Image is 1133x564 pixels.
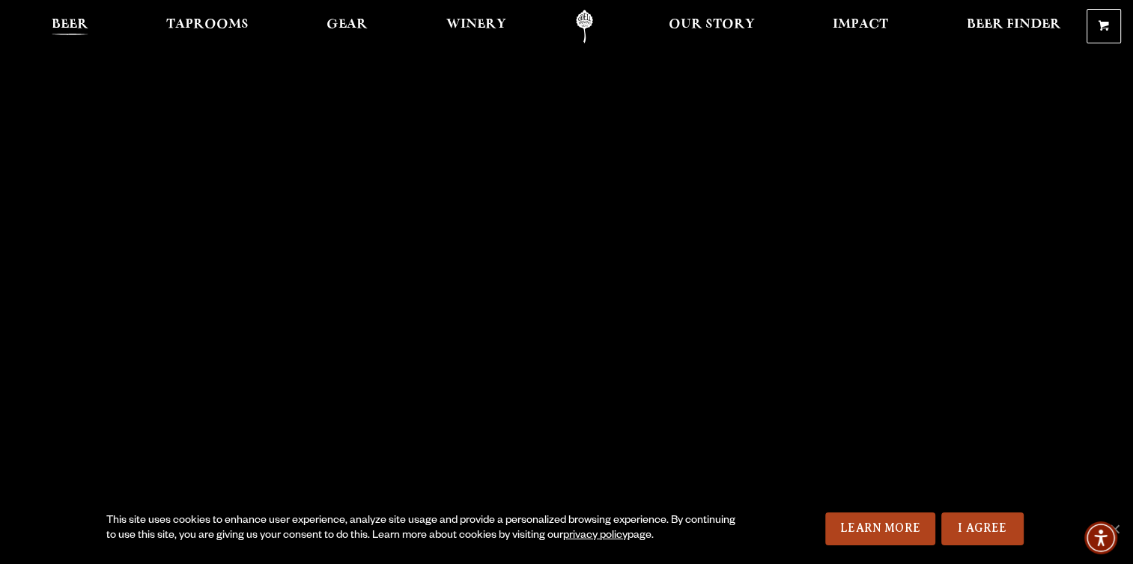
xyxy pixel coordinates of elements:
span: Impact [833,19,888,31]
a: Odell Home [556,10,613,43]
div: Accessibility Menu [1084,521,1117,554]
a: Taprooms [157,10,258,43]
a: Winery [437,10,516,43]
a: Beer Finder [956,10,1070,43]
a: privacy policy [563,530,628,542]
span: Beer Finder [966,19,1060,31]
a: Impact [823,10,898,43]
span: Our Story [669,19,755,31]
span: Beer [52,19,88,31]
span: Gear [326,19,368,31]
div: This site uses cookies to enhance user experience, analyze site usage and provide a personalized ... [106,514,741,544]
a: Beer [42,10,98,43]
a: Learn More [825,512,935,545]
a: Gear [317,10,377,43]
span: Winery [446,19,506,31]
a: Our Story [659,10,765,43]
span: Taprooms [166,19,249,31]
a: I Agree [941,512,1024,545]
